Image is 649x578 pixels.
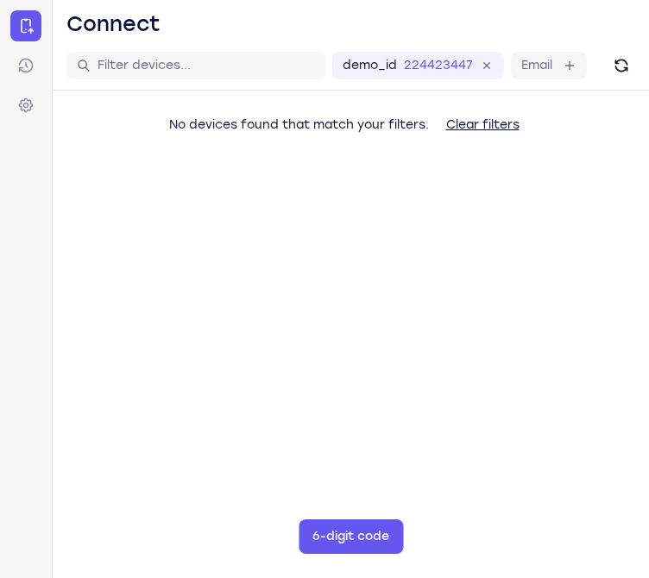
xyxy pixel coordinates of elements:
input: Filter devices... [98,57,315,74]
h1: Connect [66,10,161,38]
a: Sessions [10,50,41,81]
button: 6-digit code [299,519,403,554]
a: Settings [10,90,41,121]
button: Clear filters [432,108,533,142]
label: Email [521,57,552,74]
span: No devices found that match your filters. [169,117,429,132]
label: demo_id [343,57,397,74]
button: Refresh [608,52,635,79]
a: Connect [10,10,41,41]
